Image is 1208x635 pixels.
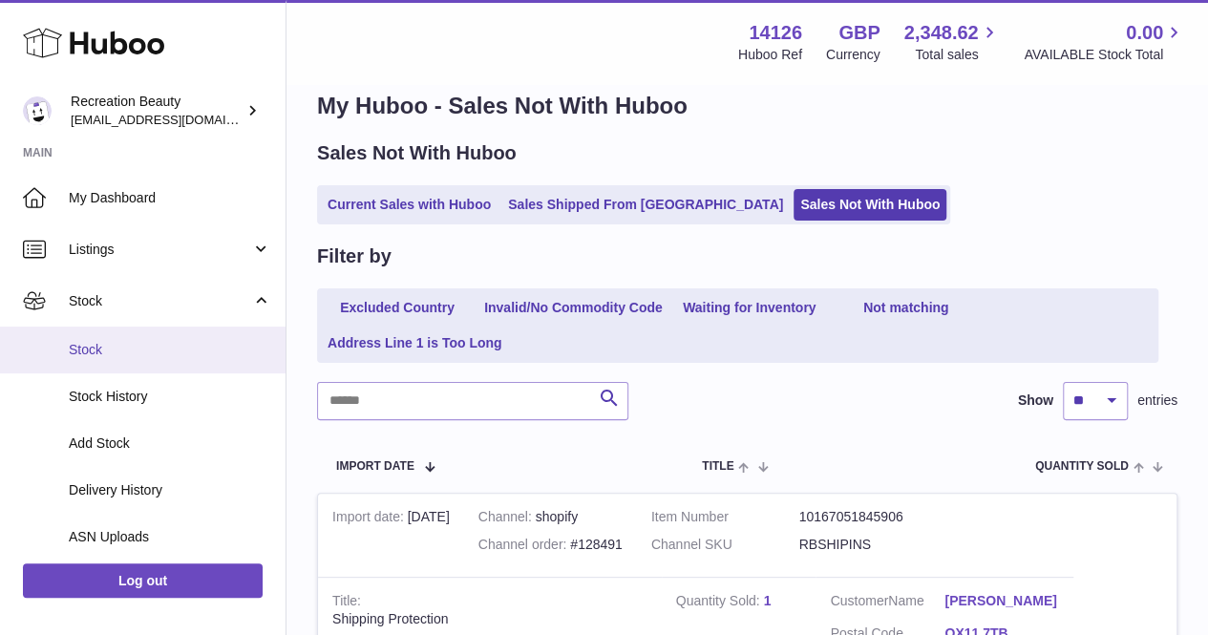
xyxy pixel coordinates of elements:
[317,243,392,269] h2: Filter by
[826,46,880,64] div: Currency
[1035,460,1129,473] span: Quantity Sold
[69,528,271,546] span: ASN Uploads
[794,189,946,221] a: Sales Not With Huboo
[651,536,799,554] dt: Channel SKU
[830,592,944,615] dt: Name
[830,593,888,608] span: Customer
[336,460,414,473] span: Import date
[798,536,946,554] dd: RBSHIPINS
[478,536,623,554] div: #128491
[71,93,243,129] div: Recreation Beauty
[69,189,271,207] span: My Dashboard
[501,189,790,221] a: Sales Shipped From [GEOGRAPHIC_DATA]
[673,292,826,324] a: Waiting for Inventory
[478,509,536,529] strong: Channel
[1137,392,1177,410] span: entries
[798,508,946,526] dd: 10167051845906
[318,494,464,578] td: [DATE]
[478,537,571,557] strong: Channel order
[69,388,271,406] span: Stock History
[321,292,474,324] a: Excluded Country
[332,610,647,628] div: Shipping Protection
[676,593,764,613] strong: Quantity Sold
[71,112,281,127] span: [EMAIL_ADDRESS][DOMAIN_NAME]
[1126,20,1163,46] span: 0.00
[904,20,1001,64] a: 2,348.62 Total sales
[321,189,498,221] a: Current Sales with Huboo
[69,241,251,259] span: Listings
[651,508,799,526] dt: Item Number
[478,508,623,526] div: shopify
[69,292,251,310] span: Stock
[830,292,983,324] a: Not matching
[838,20,880,46] strong: GBP
[23,96,52,125] img: production@recreationbeauty.com
[477,292,669,324] a: Invalid/No Commodity Code
[332,509,408,529] strong: Import date
[23,563,263,598] a: Log out
[1018,392,1053,410] label: Show
[904,20,979,46] span: 2,348.62
[321,328,509,359] a: Address Line 1 is Too Long
[944,592,1059,610] a: [PERSON_NAME]
[702,460,733,473] span: Title
[69,434,271,453] span: Add Stock
[749,20,802,46] strong: 14126
[1024,20,1185,64] a: 0.00 AVAILABLE Stock Total
[1024,46,1185,64] span: AVAILABLE Stock Total
[317,91,1177,121] h1: My Huboo - Sales Not With Huboo
[69,341,271,359] span: Stock
[332,593,361,613] strong: Title
[915,46,1000,64] span: Total sales
[69,481,271,499] span: Delivery History
[317,140,517,166] h2: Sales Not With Huboo
[763,593,771,608] a: 1
[738,46,802,64] div: Huboo Ref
